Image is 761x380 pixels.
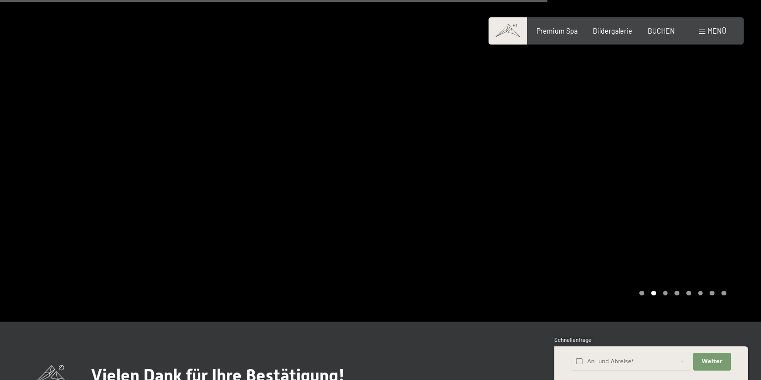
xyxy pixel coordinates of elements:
div: Carousel Page 5 [686,291,691,296]
div: Carousel Page 7 [710,291,715,296]
div: Carousel Page 8 [721,291,726,296]
div: Carousel Page 2 (Current Slide) [651,291,656,296]
a: Bildergalerie [593,27,632,35]
div: Carousel Page 6 [698,291,703,296]
span: Weiter [702,358,722,366]
button: Weiter [693,353,731,371]
div: Carousel Page 3 [663,291,668,296]
div: Carousel Pagination [636,291,726,296]
div: Carousel Page 4 [674,291,679,296]
a: BUCHEN [648,27,675,35]
span: Menü [708,27,726,35]
span: Schnellanfrage [554,336,591,343]
a: Premium Spa [537,27,578,35]
div: Carousel Page 1 [639,291,644,296]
